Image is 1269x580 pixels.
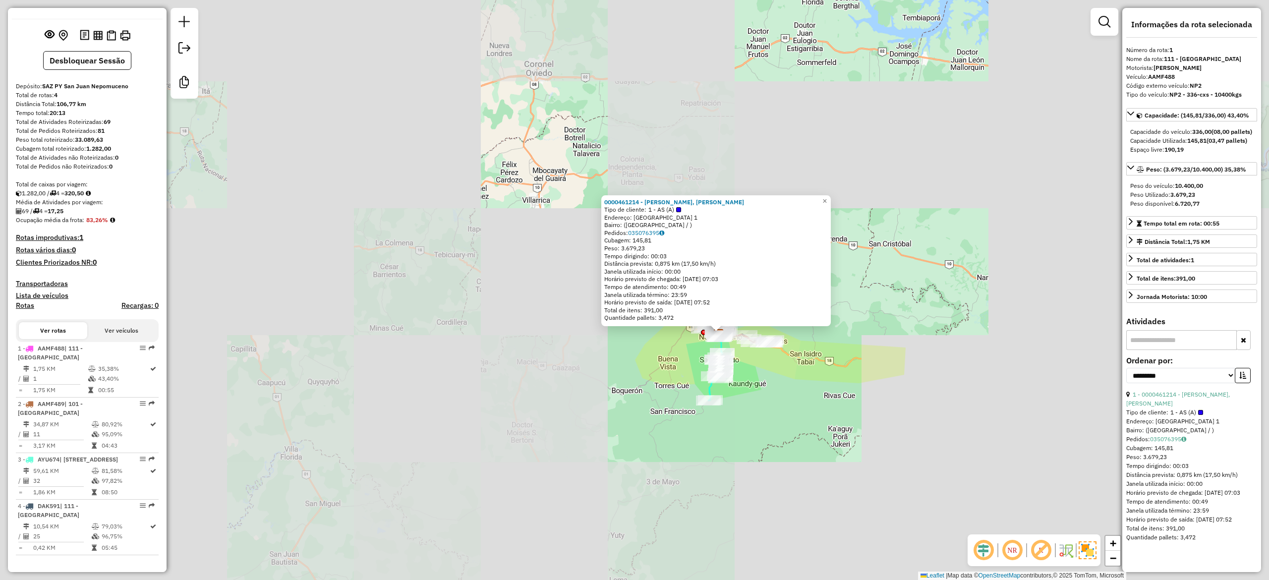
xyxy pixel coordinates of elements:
[1126,390,1257,542] div: Tempo de atendimento: 00:49
[1126,524,1257,533] div: Total de itens: 391,00
[101,441,149,451] td: 04:43
[659,230,664,236] i: Observações
[1126,271,1257,285] a: Total de itens:391,00
[23,468,29,474] i: Distância Total
[1000,538,1024,562] span: Ocultar NR
[1126,426,1257,435] div: Bairro: ([GEOGRAPHIC_DATA] / )
[115,154,118,161] strong: 0
[1126,55,1257,63] div: Nome da rota:
[1126,417,1257,426] div: Endereço: [GEOGRAPHIC_DATA] 1
[101,487,149,497] td: 08:50
[150,468,156,474] i: Rota otimizada
[33,429,91,439] td: 11
[16,208,22,214] i: Total de Atividades
[1126,506,1257,515] div: Janela utilizada término: 23:59
[16,117,159,126] div: Total de Atividades Roteirizadas:
[1095,12,1114,32] a: Exibir filtros
[92,533,99,539] i: % de utilização da cubagem
[33,476,91,486] td: 32
[1126,162,1257,175] a: Peso: (3.679,23/10.400,00) 35,38%
[16,100,159,109] div: Distância Total:
[140,503,146,509] em: Opções
[101,476,149,486] td: 97,82%
[86,190,91,196] i: Meta Caixas/viagem: 1,00 Diferença: 319,50
[140,345,146,351] em: Opções
[1191,256,1194,264] strong: 1
[18,531,23,541] td: /
[1175,200,1200,207] strong: 6.720,77
[72,245,76,254] strong: 0
[38,456,59,463] span: AYU674
[101,429,149,439] td: 95,09%
[1130,145,1253,154] div: Espaço livre:
[23,366,29,372] i: Distância Total
[972,538,995,562] span: Ocultar deslocamento
[101,531,149,541] td: 96,75%
[604,291,828,299] div: Janela utilizada término: 23:59
[1137,292,1207,301] div: Jornada Motorista: 10:00
[1137,274,1195,283] div: Total de itens:
[79,233,83,242] strong: 1
[1029,538,1053,562] span: Exibir rótulo
[174,38,194,60] a: Exportar sessão
[98,374,149,384] td: 43,40%
[91,28,105,42] button: Visualizar relatório de Roteirização
[104,118,111,125] strong: 69
[604,252,828,260] div: Tempo dirigindo: 00:03
[54,91,58,99] strong: 4
[1110,552,1116,564] span: −
[1105,551,1120,566] a: Zoom out
[149,503,155,509] em: Rota exportada
[43,27,57,43] button: Exibir sessão original
[33,419,91,429] td: 34,87 KM
[1126,453,1167,461] span: Peso: 3.679,23
[1181,436,1186,442] i: Observações
[979,572,1021,579] a: OpenStreetMap
[1126,435,1257,444] div: Pedidos:
[604,260,828,268] div: Distância prevista: 0,875 km (17,50 km/h)
[604,206,828,214] div: Tipo de cliente:
[88,387,93,393] i: Tempo total em rota
[149,401,155,406] em: Rota exportada
[1126,354,1257,366] label: Ordenar por:
[101,543,149,553] td: 05:45
[1164,146,1184,153] strong: 190,19
[1126,408,1257,417] div: Tipo de cliente:
[50,109,65,116] strong: 20:13
[1126,444,1173,452] span: Cubagem: 145,81
[1126,290,1257,303] a: Jornada Motorista: 10:00
[174,72,194,95] a: Criar modelo
[1126,234,1257,248] a: Distância Total:1,75 KM
[23,431,29,437] i: Total de Atividades
[16,162,159,171] div: Total de Pedidos não Roteirizados:
[33,364,88,374] td: 1,75 KM
[18,374,23,384] td: /
[18,456,118,463] span: 3 -
[946,572,947,579] span: |
[1126,20,1257,29] h4: Informações da rota selecionada
[1126,90,1257,99] div: Tipo do veículo:
[1126,470,1257,479] div: Distância prevista: 0,875 km (17,50 km/h)
[19,322,87,339] button: Ver rotas
[16,189,159,198] div: 1.282,00 / 4 =
[16,246,159,254] h4: Rotas vários dias:
[604,198,828,322] div: Tempo de atendimento: 00:49
[98,385,149,395] td: 00:55
[16,258,159,267] h4: Clientes Priorizados NR:
[604,244,645,252] span: Peso: 3.679,23
[16,301,34,310] a: Rotas
[1126,253,1257,266] a: Total de atividades:1
[16,233,159,242] h4: Rotas improdutivas:
[604,229,828,237] div: Pedidos:
[1175,182,1203,189] strong: 10.400,00
[604,275,828,283] div: Horário previsto de chegada: [DATE] 07:03
[33,374,88,384] td: 1
[150,523,156,529] i: Rota otimizada
[105,28,118,43] button: Visualizar Romaneio
[921,572,944,579] a: Leaflet
[101,466,149,476] td: 81,58%
[1130,136,1253,145] div: Capacidade Utilizada:
[18,502,79,519] span: 4 -
[16,153,159,162] div: Total de Atividades não Roteirizadas:
[18,385,23,395] td: =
